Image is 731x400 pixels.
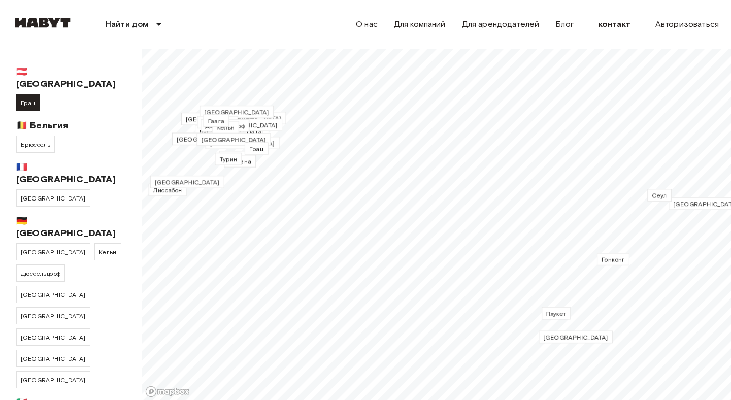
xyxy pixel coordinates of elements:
[208,120,282,131] div: Маркер на карте
[212,122,239,133] div: Маркер на карте
[200,128,264,136] font: [GEOGRAPHIC_DATA]
[655,18,719,30] a: Авторизоваться
[205,122,245,129] font: Дюссельдорф
[555,18,574,30] a: Блог
[394,18,446,30] a: Для компаний
[197,117,238,128] div: Маркер на карте
[16,371,90,388] a: [GEOGRAPHIC_DATA]
[539,330,613,343] a: [GEOGRAPHIC_DATA]
[155,178,220,186] font: [GEOGRAPHIC_DATA]
[217,123,235,131] font: Кельн
[224,156,256,167] div: Маркер на карте
[215,153,242,165] a: Турин
[249,145,264,152] font: Грац
[16,328,90,346] a: [GEOGRAPHIC_DATA]
[197,133,271,146] a: [GEOGRAPHIC_DATA]
[195,125,269,138] a: [GEOGRAPHIC_DATA]
[245,144,269,154] div: Маркер на карте
[245,142,269,155] a: Грац
[200,107,274,118] div: Маркер на карте
[21,334,86,341] font: [GEOGRAPHIC_DATA]
[16,264,65,282] a: Дюссельдорф
[217,114,282,122] font: [GEOGRAPHIC_DATA]
[21,99,36,107] font: Грац
[590,14,639,35] a: контакт
[202,136,267,143] font: [GEOGRAPHIC_DATA]
[210,139,275,147] font: [GEOGRAPHIC_DATA]
[16,189,90,207] a: [GEOGRAPHIC_DATA]
[153,186,182,194] font: Лиссабон
[30,120,68,131] font: Бельгия
[203,116,229,126] div: Маркер на карте
[21,141,50,148] font: Брюссель
[21,312,86,320] font: [GEOGRAPHIC_DATA]
[219,151,248,163] a: Милан
[16,286,90,303] a: [GEOGRAPHIC_DATA]
[546,310,566,317] font: Пхукет
[21,194,86,202] font: [GEOGRAPHIC_DATA]
[16,243,90,260] a: [GEOGRAPHIC_DATA]
[213,121,278,129] font: [GEOGRAPHIC_DATA]
[150,177,224,188] div: Маркер на карте
[543,333,608,341] font: [GEOGRAPHIC_DATA]
[200,106,274,118] a: [GEOGRAPHIC_DATA]
[148,184,186,196] a: Лиссабон
[172,132,246,145] a: [GEOGRAPHIC_DATA]
[542,307,571,320] a: Пхукет
[16,227,116,239] font: [GEOGRAPHIC_DATA]
[597,253,629,265] a: Гонконг
[21,270,60,277] font: Дюссельдорф
[208,119,282,131] a: [GEOGRAPHIC_DATA]
[186,115,251,123] font: [GEOGRAPHIC_DATA]
[16,136,55,153] a: Брюссель
[106,19,149,29] font: Найти дом
[647,190,672,201] div: Маркер на карте
[148,185,186,196] div: Маркер на карте
[599,19,630,29] font: контакт
[652,191,667,199] font: Сеул
[201,121,249,131] div: Маркер на карте
[647,189,672,202] a: Сеул
[16,94,40,111] a: Грац
[206,138,280,149] div: Маркер на карте
[228,157,251,165] font: Модена
[16,120,27,131] font: 🇧🇪
[181,114,255,125] div: Маркер на карте
[224,155,256,168] a: Модена
[145,386,190,397] a: Логотип Mapbox
[219,155,237,163] font: Турин
[212,113,286,124] div: Маркер на карте
[21,376,86,384] font: [GEOGRAPHIC_DATA]
[16,174,116,185] font: [GEOGRAPHIC_DATA]
[16,215,27,226] font: 🇩🇪
[99,248,117,256] font: Кельн
[16,307,90,324] a: [GEOGRAPHIC_DATA]
[462,19,540,29] font: Для арендодателей
[212,121,239,134] a: Кельн
[224,153,244,161] font: Милан
[394,19,446,29] font: Для компаний
[212,112,286,124] a: [GEOGRAPHIC_DATA]
[204,108,269,116] font: [GEOGRAPHIC_DATA]
[203,114,229,127] a: Гаага
[150,176,224,188] a: [GEOGRAPHIC_DATA]
[177,135,242,143] font: [GEOGRAPHIC_DATA]
[16,161,27,173] font: 🇫🇷
[21,248,86,256] font: [GEOGRAPHIC_DATA]
[208,117,224,124] font: Гаага
[21,355,86,362] font: [GEOGRAPHIC_DATA]
[16,78,116,89] font: [GEOGRAPHIC_DATA]
[597,254,629,265] div: Маркер на карте
[655,19,719,29] font: Авторизоваться
[356,19,378,29] font: О нас
[201,119,249,132] a: Дюссельдорф
[16,66,27,77] font: 🇦🇹
[542,309,571,319] div: Маркер на карте
[181,113,255,125] a: [GEOGRAPHIC_DATA]
[12,18,73,28] img: Привычка
[16,350,90,367] a: [GEOGRAPHIC_DATA]
[539,332,613,343] div: Маркер на карте
[356,18,378,30] a: О нас
[206,137,280,149] a: [GEOGRAPHIC_DATA]
[462,18,540,30] a: Для арендодателей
